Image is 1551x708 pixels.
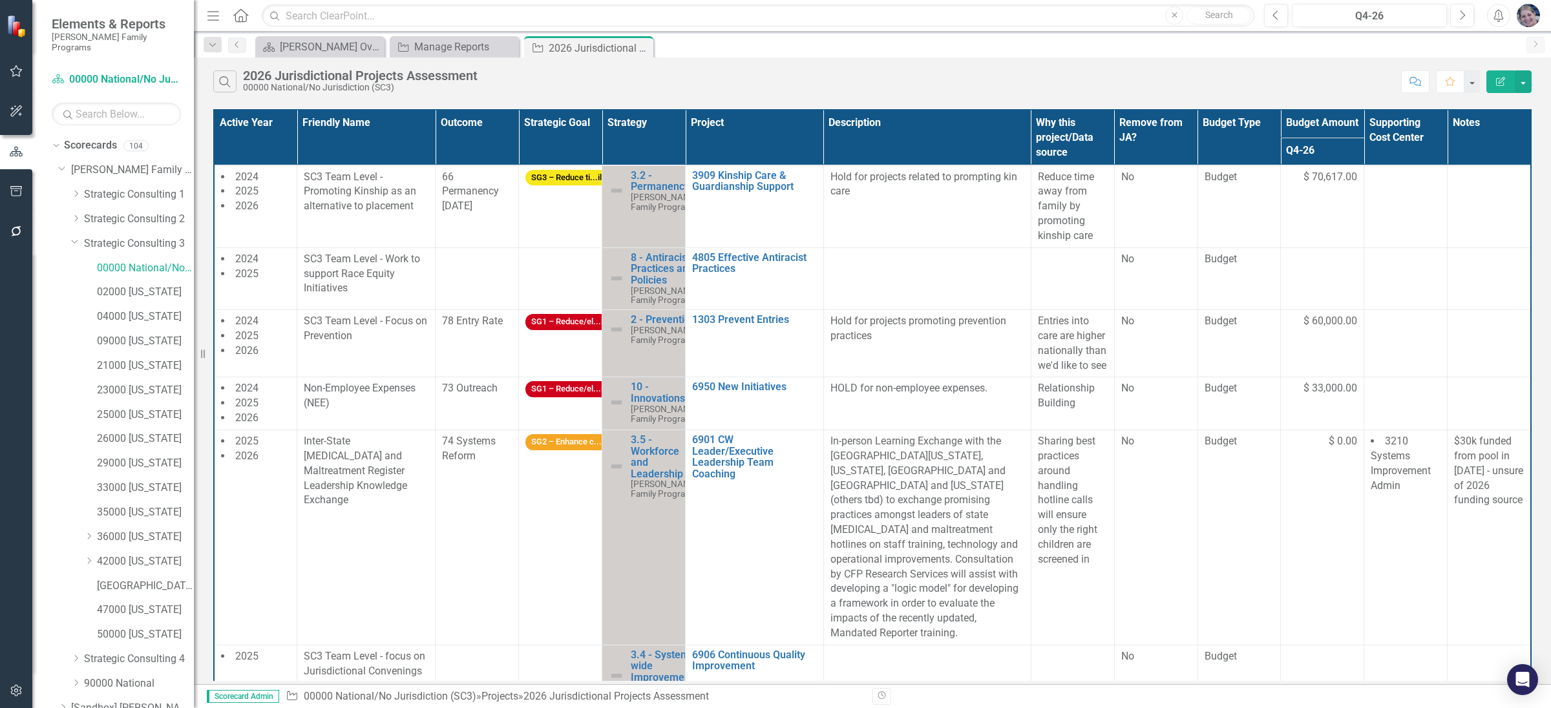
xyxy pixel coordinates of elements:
div: Q4-26 [1296,8,1442,24]
td: Double-Click to Edit [1198,310,1281,377]
a: Manage Reports [393,39,516,55]
td: Double-Click to Edit [1198,165,1281,247]
img: Not Defined [609,668,624,683]
td: Double-Click to Edit [1364,247,1448,309]
td: Double-Click to Edit [214,165,297,247]
td: Double-Click to Edit [1031,645,1114,707]
td: Double-Click to Edit [1448,377,1531,430]
td: Double-Click to Edit [1448,247,1531,309]
td: Double-Click to Edit [1281,645,1364,707]
span: 2026 [235,450,258,462]
td: Double-Click to Edit [823,247,1031,309]
span: 2024 [235,315,258,327]
td: Double-Click to Edit [1114,645,1198,707]
td: Double-Click to Edit Right Click for Context Menu [602,377,686,430]
span: 2025 [235,650,258,662]
td: Double-Click to Edit Right Click for Context Menu [602,165,686,247]
div: 2026 Jurisdictional Projects Assessment [243,68,478,83]
td: Double-Click to Edit [1281,430,1364,645]
a: 10 - Innovations [631,381,699,404]
a: [GEOGRAPHIC_DATA][US_STATE] [97,579,194,594]
td: Double-Click to Edit [214,310,297,377]
a: Strategic Consulting 2 [84,212,194,227]
input: Search Below... [52,103,181,125]
span: [PERSON_NAME] Family Programs [631,192,699,212]
p: Hold for projects related to prompting kin care [830,170,1024,200]
td: Double-Click to Edit [1031,165,1114,247]
td: Double-Click to Edit [1281,310,1364,377]
span: 2025 [235,329,258,342]
td: Double-Click to Edit [214,377,297,430]
span: SG2 – Enhance c...ily [525,434,615,450]
span: 2026 [235,200,258,212]
td: Double-Click to Edit [519,645,602,707]
td: Double-Click to Edit [297,310,436,377]
td: Double-Click to Edit [297,430,436,645]
td: Double-Click to Edit [1114,377,1198,430]
td: Double-Click to Edit [1281,377,1364,430]
a: 6901 CW Leader/Executive Leadership Team Coaching [692,434,817,479]
td: Double-Click to Edit [1364,165,1448,247]
span: Budget [1205,649,1274,664]
span: Search [1205,10,1233,20]
div: 104 [123,140,149,151]
a: 47000 [US_STATE] [97,603,194,618]
td: Double-Click to Edit [1114,165,1198,247]
span: 73 Outreach [442,382,498,394]
span: SC3 Team Level - focus on Jurisdictional Convenings [304,650,425,677]
button: Diane Gillian [1517,4,1540,27]
td: Double-Click to Edit [1198,247,1281,309]
div: 00000 National/No Jurisdiction (SC3) [243,83,478,92]
td: Double-Click to Edit [1281,247,1364,309]
td: Double-Click to Edit [1448,165,1531,247]
td: Double-Click to Edit [1198,645,1281,707]
td: Double-Click to Edit [1364,310,1448,377]
button: Search [1187,6,1251,25]
p: Sharing best practices around handling hotline calls will ensure only the right children are scre... [1038,434,1108,567]
td: Double-Click to Edit [823,377,1031,430]
span: [PERSON_NAME] Family Programs [631,286,699,306]
a: 2 - Prevention [631,314,699,326]
td: Double-Click to Edit Right Click for Context Menu [602,310,686,377]
span: $ 70,617.00 [1303,170,1357,185]
span: 2025 [235,397,258,409]
td: Double-Click to Edit [1364,430,1448,645]
a: Scorecards [64,138,117,153]
span: 66 Permanency [DATE] [442,171,499,213]
span: Budget [1205,170,1274,185]
p: Entries into care are higher nationally than we'd like to see [1038,314,1108,373]
td: Double-Click to Edit Right Click for Context Menu [686,165,824,247]
a: 29000 [US_STATE] [97,456,194,471]
td: Double-Click to Edit [1114,247,1198,309]
span: No [1121,315,1134,327]
span: Budget [1205,434,1274,449]
a: 6950 New Initiatives [692,381,817,393]
span: 2026 [235,344,258,357]
a: 25000 [US_STATE] [97,408,194,422]
p: Reduce time away from family by promoting kinship care [1038,170,1108,244]
img: Not Defined [609,322,624,337]
span: 2025 [235,435,258,447]
a: 26000 [US_STATE] [97,432,194,446]
td: Double-Click to Edit [1114,430,1198,645]
td: Double-Click to Edit Right Click for Context Menu [686,247,824,309]
td: Double-Click to Edit Right Click for Context Menu [686,377,824,430]
td: Double-Click to Edit [297,247,436,309]
a: 35000 [US_STATE] [97,505,194,520]
td: Double-Click to Edit [1114,310,1198,377]
button: Q4-26 [1292,4,1447,27]
span: $ 0.00 [1329,434,1357,449]
a: 04000 [US_STATE] [97,309,194,324]
td: Double-Click to Edit [823,310,1031,377]
td: Double-Click to Edit [1198,430,1281,645]
a: 00000 National/No Jurisdiction (SC3) [304,690,476,702]
a: 1303 Prevent Entries [692,314,817,326]
td: Double-Click to Edit [519,247,602,309]
td: Double-Click to Edit [1031,247,1114,309]
a: Projects [481,690,518,702]
div: [PERSON_NAME] Overview [280,39,381,55]
p: Relationship Building [1038,381,1108,411]
td: Double-Click to Edit [297,645,436,707]
span: SG3 – Reduce ti...ily [525,170,611,186]
span: 78 Entry Rate [442,315,503,327]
